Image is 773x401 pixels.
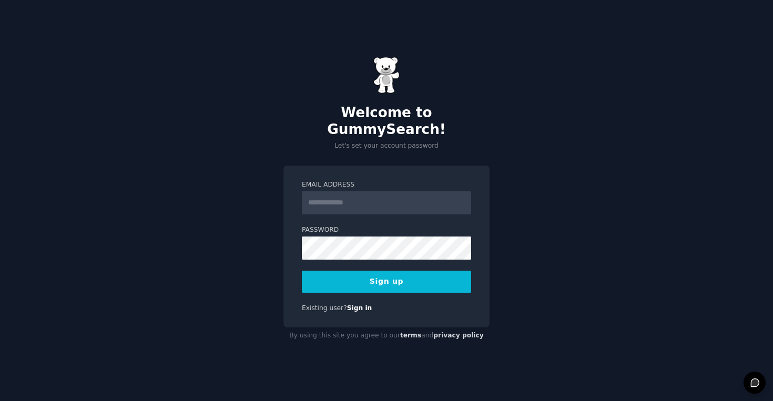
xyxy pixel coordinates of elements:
[400,332,421,339] a: terms
[373,57,400,94] img: Gummy Bear
[302,304,347,312] span: Existing user?
[433,332,484,339] a: privacy policy
[302,180,471,190] label: Email Address
[347,304,372,312] a: Sign in
[283,327,490,344] div: By using this site you agree to our and
[302,271,471,293] button: Sign up
[283,105,490,138] h2: Welcome to GummySearch!
[283,141,490,151] p: Let's set your account password
[302,225,471,235] label: Password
